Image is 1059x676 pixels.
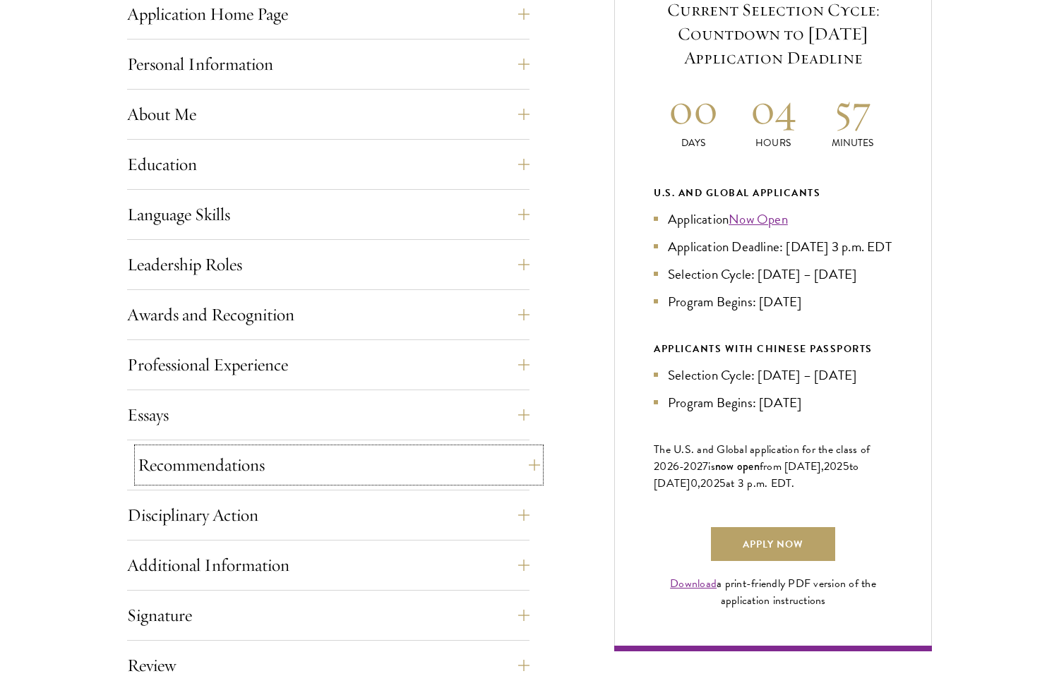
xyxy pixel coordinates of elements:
[127,147,529,181] button: Education
[719,475,726,492] span: 5
[654,441,870,475] span: The U.S. and Global application for the class of 202
[813,83,892,135] h2: 57
[690,475,698,492] span: 0
[654,264,892,284] li: Selection Cycle: [DATE] – [DATE]
[729,209,788,229] a: Now Open
[824,458,843,475] span: 202
[654,209,892,229] li: Application
[127,97,529,131] button: About Me
[711,527,835,561] a: Apply Now
[670,575,717,592] a: Download
[127,498,529,532] button: Disciplinary Action
[127,47,529,81] button: Personal Information
[127,298,529,332] button: Awards and Recognition
[654,392,892,413] li: Program Begins: [DATE]
[654,135,734,150] p: Days
[127,548,529,582] button: Additional Information
[654,236,892,257] li: Application Deadline: [DATE] 3 p.m. EDT
[654,340,892,358] div: APPLICANTS WITH CHINESE PASSPORTS
[127,348,529,382] button: Professional Experience
[127,398,529,432] button: Essays
[138,448,540,482] button: Recommendations
[679,458,702,475] span: -202
[654,184,892,202] div: U.S. and Global Applicants
[843,458,849,475] span: 5
[127,598,529,632] button: Signature
[708,458,715,475] span: is
[654,83,734,135] h2: 00
[698,475,700,492] span: ,
[654,291,892,312] li: Program Begins: [DATE]
[654,575,892,609] div: a print-friendly PDF version of the application instructions
[734,135,813,150] p: Hours
[654,458,858,492] span: to [DATE]
[760,458,824,475] span: from [DATE],
[734,83,813,135] h2: 04
[726,475,795,492] span: at 3 p.m. EDT.
[654,365,892,385] li: Selection Cycle: [DATE] – [DATE]
[700,475,719,492] span: 202
[127,248,529,282] button: Leadership Roles
[702,458,708,475] span: 7
[127,198,529,231] button: Language Skills
[813,135,892,150] p: Minutes
[673,458,679,475] span: 6
[715,458,760,474] span: now open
